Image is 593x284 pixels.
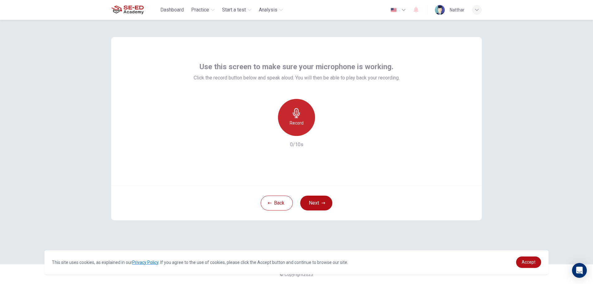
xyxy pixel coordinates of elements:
[200,62,393,72] span: Use this screen to make sure your microphone is working.
[290,141,303,148] h6: 0/10s
[111,4,158,16] a: SE-ED Academy logo
[261,196,293,210] button: Back
[390,8,397,12] img: en
[450,6,465,14] div: Natthar
[259,6,277,14] span: Analysis
[111,4,144,16] img: SE-ED Academy logo
[256,4,285,15] button: Analysis
[278,99,315,136] button: Record
[522,260,536,265] span: Accept
[194,74,400,82] span: Click the record button below and speak aloud. You will then be able to play back your recording.
[290,119,304,127] h6: Record
[132,260,158,265] a: Privacy Policy
[222,6,246,14] span: Start a test
[160,6,184,14] span: Dashboard
[44,250,549,274] div: cookieconsent
[189,4,217,15] button: Practice
[280,272,313,277] span: © Copyright 2025
[572,263,587,278] div: Open Intercom Messenger
[158,4,186,15] button: Dashboard
[300,196,332,210] button: Next
[220,4,254,15] button: Start a test
[516,256,541,268] a: dismiss cookie message
[435,5,445,15] img: Profile picture
[52,260,348,265] span: This site uses cookies, as explained in our . If you agree to the use of cookies, please click th...
[191,6,209,14] span: Practice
